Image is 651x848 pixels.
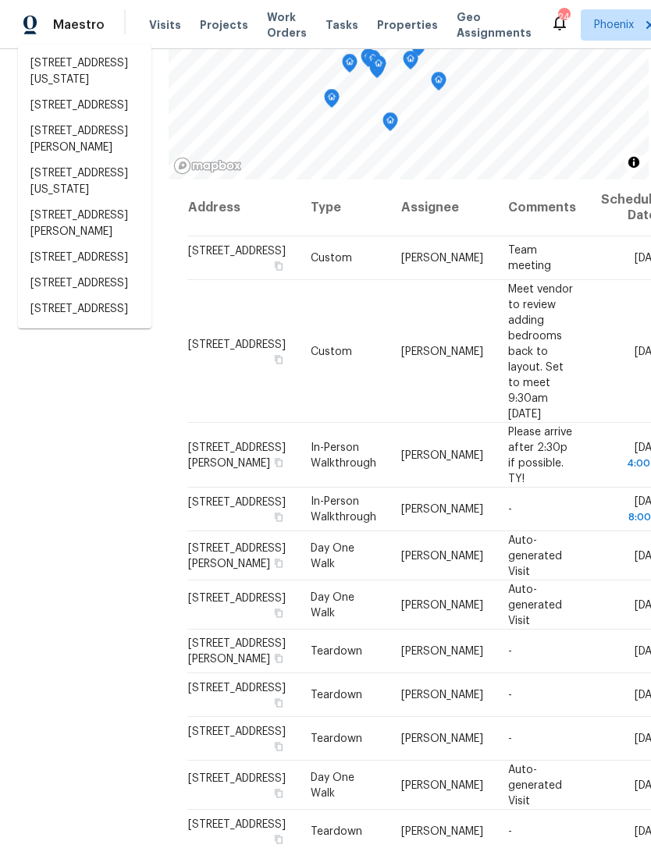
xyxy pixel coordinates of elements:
li: [STREET_ADDRESS] [18,93,151,119]
li: [STREET_ADDRESS][PERSON_NAME] [18,119,151,161]
div: Map marker [371,55,386,80]
span: - [508,504,512,515]
span: [PERSON_NAME] [401,253,483,264]
li: [STREET_ADDRESS][PERSON_NAME] [18,203,151,245]
span: [STREET_ADDRESS] [188,683,286,694]
span: Custom [311,346,352,357]
span: [PERSON_NAME] [401,550,483,561]
span: [STREET_ADDRESS][PERSON_NAME] [188,638,286,665]
li: [STREET_ADDRESS] [18,296,151,322]
div: Map marker [361,48,376,73]
span: - [508,733,512,744]
span: In-Person Walkthrough [311,496,376,523]
li: [STREET_ADDRESS][US_STATE] [18,161,151,203]
span: Meet vendor to review adding bedrooms back to layout. Set to meet 9:30am [DATE] [508,283,573,419]
span: Day One Walk [311,772,354,798]
button: Copy Address [272,455,286,469]
span: [STREET_ADDRESS][PERSON_NAME] [188,542,286,569]
div: Map marker [365,50,381,74]
button: Copy Address [272,696,286,710]
span: Maestro [53,17,105,33]
button: Copy Address [272,740,286,754]
button: Copy Address [272,510,286,524]
span: Teardown [311,646,362,657]
span: Projects [200,17,248,33]
span: Work Orders [267,9,307,41]
button: Toggle attribution [624,153,643,172]
span: Teardown [311,826,362,837]
span: [PERSON_NAME] [401,779,483,790]
span: Properties [377,17,438,33]
span: [STREET_ADDRESS] [188,772,286,783]
span: [PERSON_NAME] [401,599,483,610]
span: Please arrive after 2:30p if possible. TY! [508,426,572,484]
span: [STREET_ADDRESS][PERSON_NAME] [188,442,286,468]
span: [STREET_ADDRESS] [188,592,286,603]
li: [STREET_ADDRESS][US_STATE] [18,51,151,93]
span: [STREET_ADDRESS] [188,819,286,830]
button: Copy Address [272,259,286,273]
a: Mapbox homepage [173,157,242,175]
span: Custom [311,253,352,264]
span: [STREET_ADDRESS] [188,339,286,349]
button: Copy Address [272,605,286,619]
span: [STREET_ADDRESS] [188,497,286,508]
span: Teardown [311,690,362,701]
span: Auto-generated Visit [508,764,562,806]
div: Map marker [431,72,446,96]
div: Map marker [411,37,426,62]
span: [PERSON_NAME] [401,504,483,515]
div: Map marker [382,112,398,137]
button: Copy Address [272,832,286,846]
span: [PERSON_NAME] [401,826,483,837]
th: Type [298,179,389,236]
div: 24 [558,9,569,25]
span: [PERSON_NAME] [401,733,483,744]
span: Teardown [311,733,362,744]
li: [STREET_ADDRESS] [18,245,151,271]
span: Day One Walk [311,542,354,569]
div: Map marker [403,51,418,75]
button: Copy Address [272,651,286,665]
span: In-Person Walkthrough [311,442,376,468]
th: Assignee [389,179,496,236]
div: Map marker [324,89,340,113]
span: Auto-generated Visit [508,584,562,626]
span: [PERSON_NAME] [401,690,483,701]
span: - [508,690,512,701]
span: Tasks [325,20,358,30]
span: Day One Walk [311,591,354,618]
span: [STREET_ADDRESS] [188,726,286,737]
span: Auto-generated Visit [508,534,562,577]
span: Geo Assignments [457,9,532,41]
th: Comments [496,179,589,236]
span: - [508,826,512,837]
div: Map marker [342,54,358,78]
li: [STREET_ADDRESS] [18,271,151,296]
th: Address [187,179,298,236]
button: Copy Address [272,786,286,800]
span: Visits [149,17,181,33]
span: [STREET_ADDRESS] [188,246,286,257]
span: [PERSON_NAME] [401,646,483,657]
span: - [508,646,512,657]
button: Copy Address [272,352,286,366]
span: [PERSON_NAME] [401,346,483,357]
div: Map marker [369,59,385,83]
button: Copy Address [272,555,286,569]
span: Phoenix [594,17,634,33]
span: Team meeting [508,245,551,271]
span: [PERSON_NAME] [401,449,483,460]
span: Toggle attribution [629,154,639,171]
